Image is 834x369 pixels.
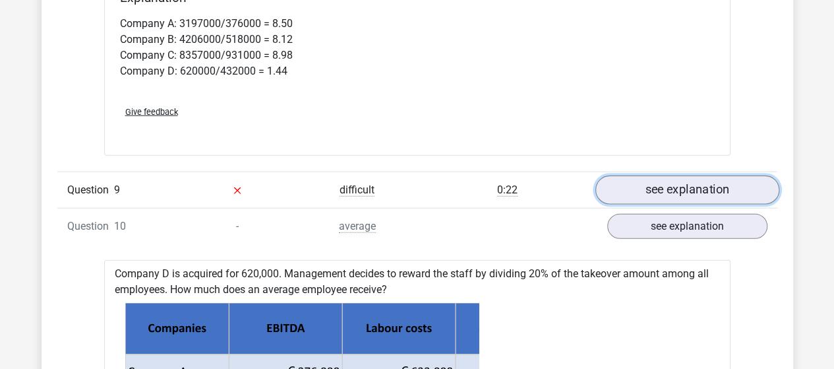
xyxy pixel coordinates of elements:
span: Give feedback [125,107,178,117]
span: Question [67,218,114,234]
span: average [339,220,376,233]
p: Company A: 3197000/376000 = 8.50 Company B: 4206000/518000 = 8.12 Company C: 8357000/931000 = 8.9... [120,16,715,79]
a: see explanation [607,214,767,239]
a: see explanation [595,176,779,205]
span: 0:22 [497,184,518,197]
span: 9 [114,184,120,196]
span: difficult [340,184,374,197]
div: - [177,218,297,234]
span: Question [67,182,114,198]
span: 10 [114,220,126,232]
